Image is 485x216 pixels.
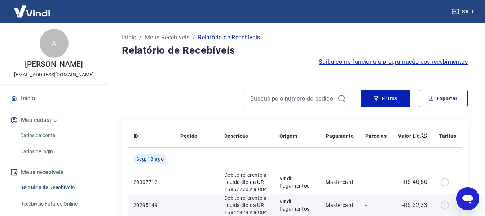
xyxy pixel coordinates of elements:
a: Dados de login [17,144,99,159]
input: Busque pelo número do pedido [250,93,335,104]
img: Vindi [9,0,56,22]
span: Seg, 18 ago [136,155,164,163]
p: Débito referente à liquidação da UR 15844929 via CIP [224,194,268,216]
p: 20295149 [133,202,169,209]
a: Meus Recebíveis [145,33,190,42]
p: Tarifas [439,132,456,140]
button: Exportar [419,90,468,107]
button: Filtros [361,90,410,107]
p: - [365,178,387,186]
p: Parcelas [365,132,387,140]
iframe: Botão para abrir a janela de mensagens [456,187,479,210]
button: Sair [450,5,476,18]
p: Débito referente à liquidação da UR 15857770 via CIP [224,171,268,193]
p: [EMAIL_ADDRESS][DOMAIN_NAME] [14,71,94,79]
p: Pedido [180,132,197,140]
a: Início [9,91,99,106]
p: Descrição [224,132,248,140]
p: Mastercard [326,202,354,209]
button: Meus recebíveis [9,164,99,180]
p: Relatório de Recebíveis [198,33,260,42]
p: / [139,33,142,42]
p: / [193,33,195,42]
div: A [40,29,69,58]
a: Saiba como funciona a programação dos recebimentos [319,58,468,66]
p: Vindi Pagamentos [279,198,314,212]
button: Meu cadastro [9,112,99,128]
a: Relatório de Recebíveis [17,180,99,195]
a: Início [122,33,136,42]
p: Valor Líq. [398,132,422,140]
p: -R$ 40,50 [402,178,428,186]
a: Recebíveis Futuros Online [17,197,99,211]
a: Dados da conta [17,128,99,143]
p: Origem [279,132,297,140]
p: 20307712 [133,178,169,186]
p: [PERSON_NAME] [25,61,83,68]
p: Mastercard [326,178,354,186]
p: ID [133,132,138,140]
h4: Relatório de Recebíveis [122,43,468,58]
p: - [365,202,387,209]
p: -R$ 32,33 [402,201,428,210]
p: Vindi Pagamentos [279,175,314,189]
p: Pagamento [326,132,354,140]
